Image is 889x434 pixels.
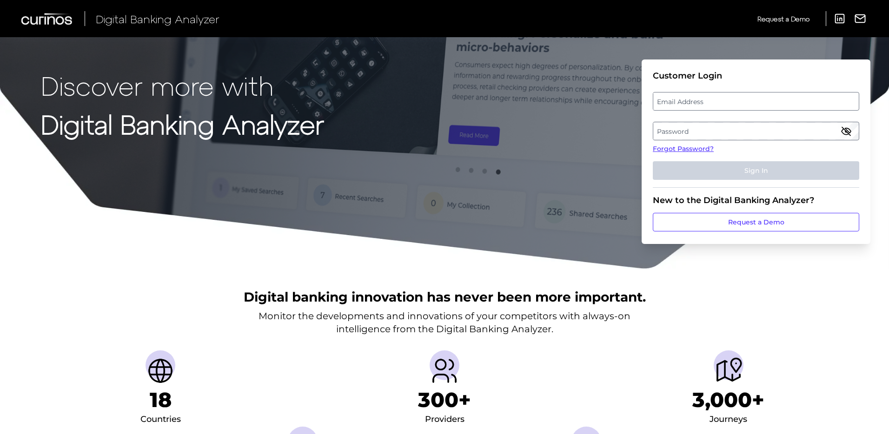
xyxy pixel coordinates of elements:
[425,412,464,427] div: Providers
[96,12,219,26] span: Digital Banking Analyzer
[653,213,859,231] a: Request a Demo
[653,123,858,139] label: Password
[150,388,172,412] h1: 18
[418,388,471,412] h1: 300+
[430,356,459,386] img: Providers
[653,71,859,81] div: Customer Login
[140,412,181,427] div: Countries
[710,412,747,427] div: Journeys
[41,71,324,100] p: Discover more with
[653,161,859,180] button: Sign In
[146,356,175,386] img: Countries
[653,93,858,110] label: Email Address
[692,388,764,412] h1: 3,000+
[653,144,859,154] a: Forgot Password?
[757,15,809,23] span: Request a Demo
[41,108,324,139] strong: Digital Banking Analyzer
[244,288,646,306] h2: Digital banking innovation has never been more important.
[714,356,743,386] img: Journeys
[653,195,859,205] div: New to the Digital Banking Analyzer?
[21,13,73,25] img: Curinos
[259,309,630,335] p: Monitor the developments and innovations of your competitors with always-on intelligence from the...
[757,11,809,26] a: Request a Demo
